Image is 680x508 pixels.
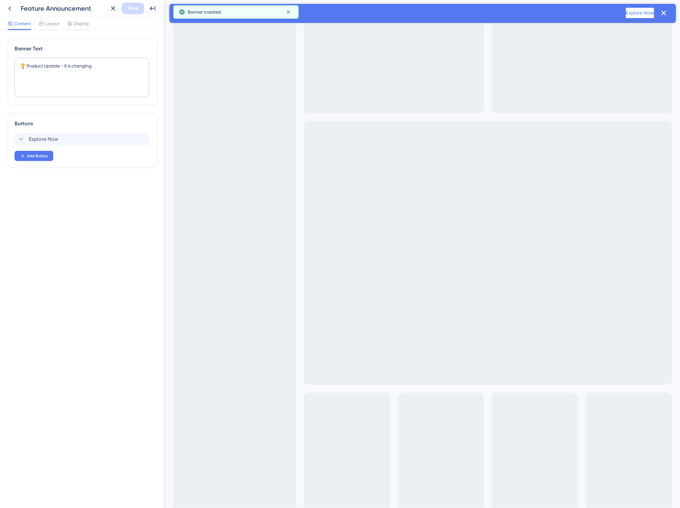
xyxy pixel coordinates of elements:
button: Close banner [490,5,499,14]
span: Display [74,20,89,27]
span: Save [128,5,138,12]
textarea: 🏆 Product Update - X is changing [15,58,149,97]
button: Add Button [15,151,53,161]
div: Banner Text [15,45,151,53]
span: Layout [45,20,59,27]
iframe: UserGuiding Banner [4,4,511,23]
span: 🏆 Product Update - X is changing [8,6,96,12]
span: Explore Now [29,135,58,143]
span: Content [14,20,31,27]
div: Buttons [15,120,151,128]
span: Banner created. [188,8,222,16]
div: Feature Announcement [21,4,105,13]
span: Add Button [27,153,48,159]
button: Explore Now [457,4,485,14]
button: Save [122,3,144,14]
